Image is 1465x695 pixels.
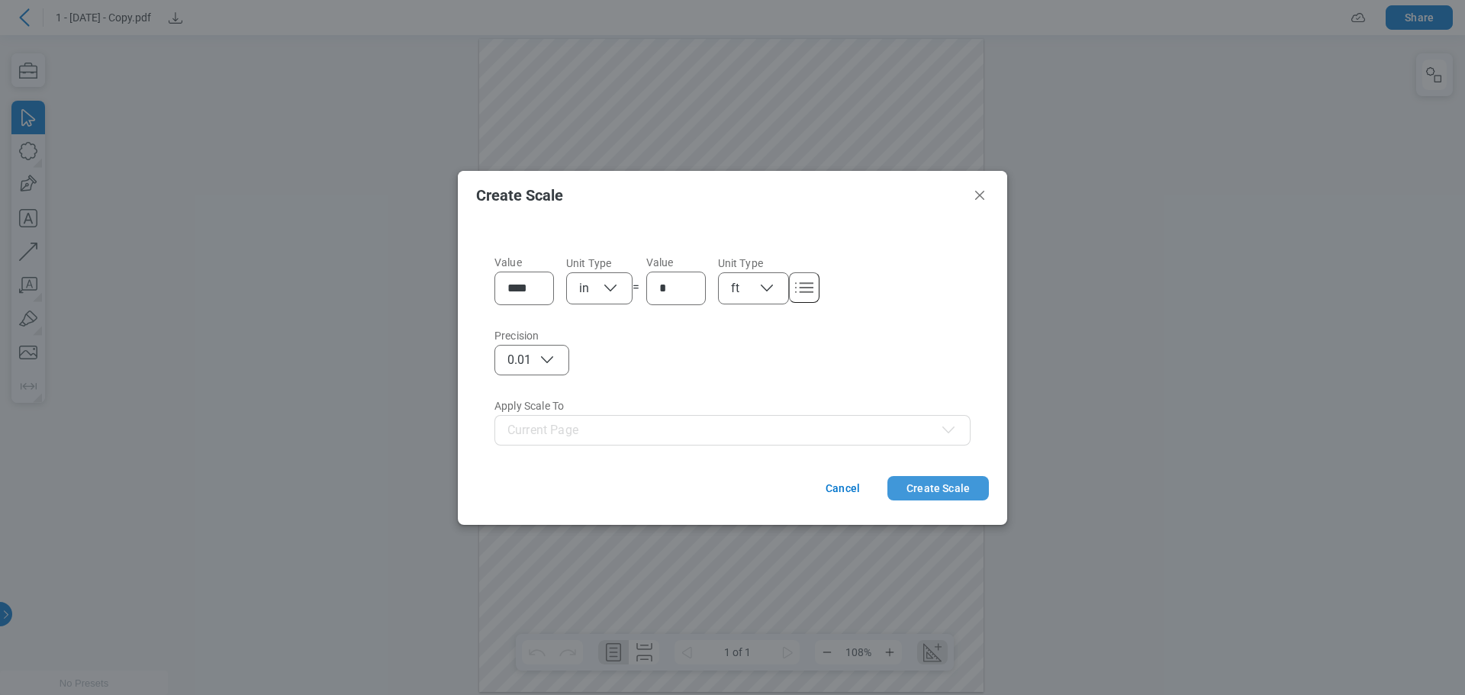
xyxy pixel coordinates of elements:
[646,256,674,269] span: Value
[476,187,964,204] h2: Create Scale
[731,281,739,296] span: ft
[494,345,569,375] button: 0.01
[566,257,633,269] label: Unit Type
[718,257,789,269] label: Unit Type
[494,415,971,446] button: Current Page
[819,476,866,500] button: Cancel
[633,278,639,295] div: =
[494,400,971,412] label: Apply Scale To
[887,476,989,500] button: Create Scale
[718,272,789,304] button: ft
[971,186,989,204] button: Close
[579,281,589,296] span: in
[494,330,569,342] label: Precision
[507,352,532,368] span: 0.01
[566,272,633,304] button: in
[494,256,522,269] span: Value
[507,423,578,438] span: Current Page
